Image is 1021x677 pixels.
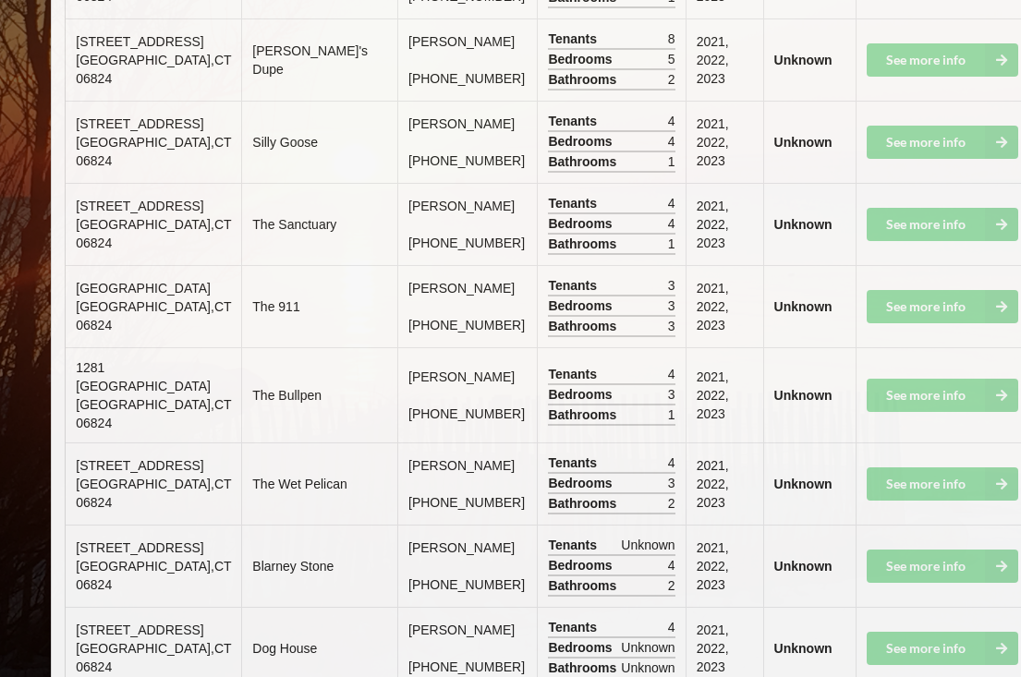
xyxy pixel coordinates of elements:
span: [GEOGRAPHIC_DATA] , CT 06824 [76,53,231,86]
span: Bathrooms [548,235,621,253]
span: 3 [668,385,675,404]
span: [STREET_ADDRESS] [76,623,203,637]
span: 8 [668,30,675,48]
b: Unknown [774,388,833,403]
span: [STREET_ADDRESS] [76,199,203,213]
span: Tenants [548,453,602,472]
td: 2021, 2022, 2023 [686,18,763,101]
span: Bathrooms [548,70,621,89]
span: Tenants [548,112,602,130]
span: [GEOGRAPHIC_DATA] , CT 06824 [76,299,231,332]
td: The 911 [241,265,397,347]
td: Silly Goose [241,101,397,183]
td: [PERSON_NAME] [PHONE_NUMBER] [397,183,537,265]
span: 1 [668,235,675,253]
span: 2 [668,70,675,89]
span: Bathrooms [548,576,621,595]
b: Unknown [774,217,833,232]
span: Bathrooms [548,405,621,424]
span: 3 [668,317,675,335]
span: [GEOGRAPHIC_DATA] , CT 06824 [76,477,231,510]
span: 4 [668,132,675,151]
span: Tenants [548,365,602,383]
span: [GEOGRAPHIC_DATA] , CT 06824 [76,397,231,430]
span: Unknown [621,536,675,554]
b: Unknown [774,53,833,67]
span: Bathrooms [548,659,621,677]
span: Bedrooms [548,50,616,68]
b: Unknown [774,477,833,491]
td: The Bullpen [241,347,397,442]
span: [STREET_ADDRESS] [76,458,203,473]
span: Bedrooms [548,385,616,404]
span: Bedrooms [548,474,616,492]
td: [PERSON_NAME] [PHONE_NUMBER] [397,525,537,607]
span: Tenants [548,536,602,554]
td: [PERSON_NAME] [PHONE_NUMBER] [397,347,537,442]
td: 2021, 2022, 2023 [686,525,763,607]
span: 4 [668,365,675,383]
td: [PERSON_NAME] [PHONE_NUMBER] [397,265,537,347]
b: Unknown [774,299,833,314]
td: 2021, 2022, 2023 [686,265,763,347]
span: 4 [668,556,675,574]
span: 4 [668,618,675,636]
td: Blarney Stone [241,525,397,607]
span: Bedrooms [548,638,616,657]
span: [GEOGRAPHIC_DATA] , CT 06824 [76,217,231,250]
span: [STREET_ADDRESS] [76,540,203,555]
span: 4 [668,453,675,472]
span: [GEOGRAPHIC_DATA] [76,281,211,296]
td: [PERSON_NAME] [PHONE_NUMBER] [397,18,537,101]
span: 3 [668,276,675,295]
td: [PERSON_NAME]'s Dupe [241,18,397,101]
span: [GEOGRAPHIC_DATA] , CT 06824 [76,559,231,592]
td: 2021, 2022, 2023 [686,442,763,525]
span: 4 [668,214,675,233]
td: [PERSON_NAME] [PHONE_NUMBER] [397,101,537,183]
td: The Wet Pelican [241,442,397,525]
span: Bathrooms [548,317,621,335]
span: Bathrooms [548,152,621,171]
span: Bedrooms [548,556,616,574]
b: Unknown [774,559,833,574]
span: 3 [668,296,675,315]
td: 2021, 2022, 2023 [686,101,763,183]
span: 1 [668,405,675,424]
span: Tenants [548,276,602,295]
span: 2 [668,494,675,513]
span: Bedrooms [548,214,616,233]
td: 2021, 2022, 2023 [686,347,763,442]
span: 3 [668,474,675,492]
span: 4 [668,194,675,212]
span: [GEOGRAPHIC_DATA] , CT 06824 [76,135,231,168]
b: Unknown [774,641,833,656]
span: 2 [668,576,675,595]
span: 1 [668,152,675,171]
td: [PERSON_NAME] [PHONE_NUMBER] [397,442,537,525]
span: 5 [668,50,675,68]
td: The Sanctuary [241,183,397,265]
span: Bedrooms [548,132,616,151]
span: [STREET_ADDRESS] [76,116,203,131]
span: Tenants [548,30,602,48]
span: [GEOGRAPHIC_DATA] , CT 06824 [76,641,231,674]
span: 1281 [GEOGRAPHIC_DATA] [76,360,211,393]
b: Unknown [774,135,833,150]
td: 2021, 2022, 2023 [686,183,763,265]
span: 4 [668,112,675,130]
span: Tenants [548,618,602,636]
span: Bathrooms [548,494,621,513]
span: Bedrooms [548,296,616,315]
span: [STREET_ADDRESS] [76,34,203,49]
span: Unknown [621,659,675,677]
span: Unknown [621,638,675,657]
span: Tenants [548,194,602,212]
